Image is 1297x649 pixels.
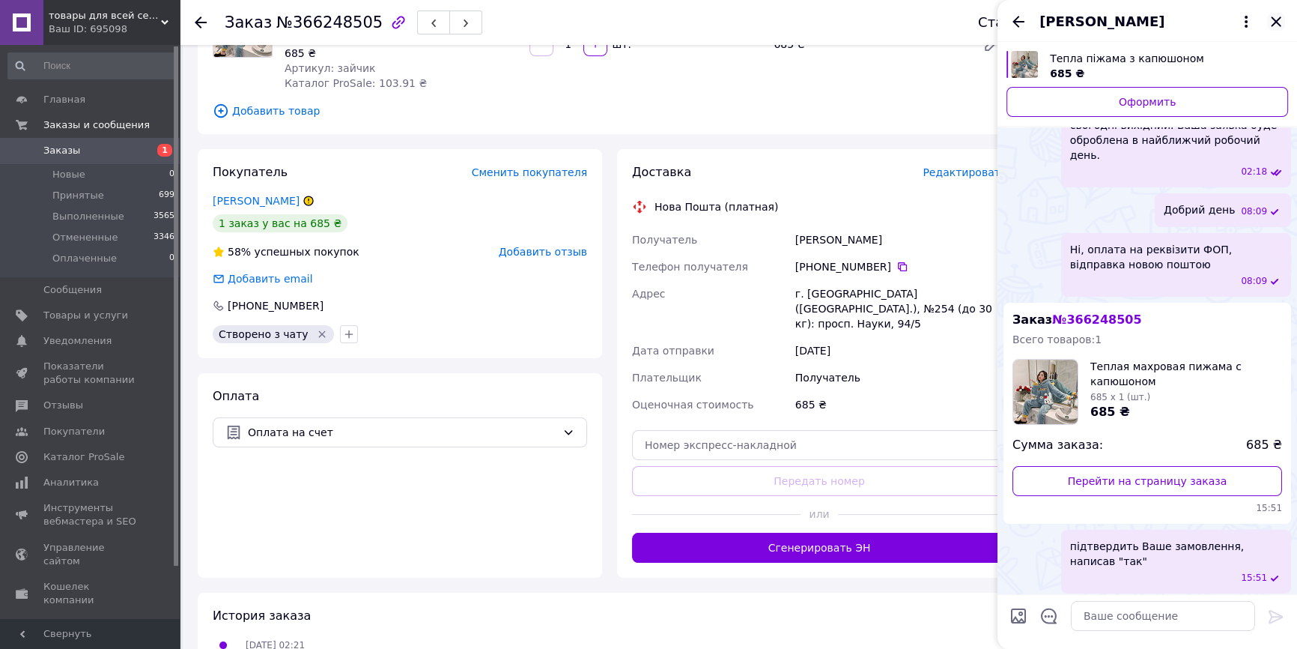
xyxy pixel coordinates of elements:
div: 685 ₴ [285,46,517,61]
span: 685 ₴ [1090,405,1130,419]
span: Отмененные [52,231,118,244]
button: Сгенерировать ЭН [632,533,1006,563]
button: Открыть шаблоны ответов [1039,606,1059,626]
span: Показатели работы компании [43,360,139,387]
div: успешных покупок [213,244,359,259]
span: Инструменты вебмастера и SEO [43,501,139,528]
span: Артикул: зайчик [285,62,376,74]
span: Заказ [1012,313,1142,327]
span: 685 ₴ [1246,437,1282,454]
span: Оценочная стоимость [632,399,754,411]
span: Отзывы [43,399,83,412]
span: Управление сайтом [43,541,139,568]
div: 685 ₴ [792,391,1009,418]
span: 0 [169,168,174,181]
span: 3346 [154,231,174,244]
a: Посмотреть товар [1006,51,1288,81]
span: Сменить покупателя [472,166,587,178]
span: Заказ [225,13,272,31]
span: Тепла піжама з капюшоном [1050,51,1276,66]
span: Аналитика [43,476,99,489]
a: Перейти на страницу заказа [1012,466,1282,496]
span: Выполненные [52,210,124,223]
span: 08:09 12.10.2025 [1241,275,1267,288]
div: г. [GEOGRAPHIC_DATA] ([GEOGRAPHIC_DATA].), №254 (до 30 кг): просп. Науки, 94/5 [792,280,1009,337]
span: 699 [159,189,174,202]
span: Дата отправки [632,345,714,357]
input: Номер экспресс-накладной [632,430,1006,460]
div: Вернуться назад [195,15,207,30]
div: [PHONE_NUMBER] [795,259,1006,274]
span: Главная [43,93,85,106]
span: Ні, оплата на реквізити ФОП, відправка новою поштою [1070,242,1282,272]
span: Створено з чату [219,328,309,340]
span: Оплаченные [52,252,117,265]
span: Доставка [632,165,691,179]
a: [PERSON_NAME] [213,195,300,207]
span: Сообщения [43,283,102,297]
span: 3565 [154,210,174,223]
div: [PERSON_NAME] [792,226,1009,253]
span: підтвердить Ваше замовлення, написав "так" [1070,539,1282,569]
span: Каталог ProSale: 103.91 ₴ [285,77,427,89]
span: 15:51 12.10.2025 [1241,572,1267,585]
span: 08:09 12.10.2025 [1241,205,1267,218]
span: [PERSON_NAME] [1039,12,1164,31]
div: Нова Пошта (платная) [651,199,782,214]
span: 685 x 1 (шт.) [1090,392,1150,402]
span: №366248505 [276,13,383,31]
span: Новые [52,168,85,181]
div: [DATE] [792,337,1009,364]
span: № 366248505 [1052,313,1141,327]
img: 5363442447_w100_h100_teplaya-mahrovaya-pizhama.jpg [1013,360,1078,424]
button: Назад [1009,13,1027,31]
a: Оформить [1006,87,1288,117]
svg: Удалить метку [316,328,328,340]
div: Ваш ID: 695098 [49,22,180,36]
span: Оплата на счет [248,424,556,441]
span: 58% [228,246,251,258]
span: Принятые [52,189,104,202]
span: 1 [157,144,172,157]
span: Кошелек компании [43,580,139,607]
span: Оплата [213,389,259,403]
span: Заказы [43,144,80,157]
div: [PHONE_NUMBER] [226,298,325,313]
div: Получатель [792,364,1009,391]
input: Поиск [7,52,176,79]
div: Добавить email [226,271,315,286]
span: Добрий день [1164,202,1235,218]
button: Закрыть [1267,13,1285,31]
img: 5363442447_w700_h500_teplaya-mahrovaya-pizhama.jpg [1011,51,1038,78]
span: Добавить товар [213,103,1006,119]
div: Добавить email [211,271,315,286]
span: Уведомления [43,334,112,348]
button: [PERSON_NAME] [1039,12,1255,31]
div: Статус заказа [978,15,1078,30]
span: Сумма заказа: [1012,437,1103,454]
span: Всего товаров: 1 [1012,333,1102,345]
span: Теплая махровая пижама с капюшоном [1090,359,1282,389]
span: 02:18 12.10.2025 [1241,166,1267,178]
span: Редактировать [923,166,1006,178]
span: или [801,507,838,522]
span: История заказа [213,609,311,623]
span: Покупатель [213,165,288,179]
span: Товары и услуги [43,309,128,322]
span: Заказы и сообщения [43,118,150,132]
span: товары для всей семьи от «Fashion Crystals» [49,9,161,22]
span: Каталог ProSale [43,450,124,464]
span: 15:51 12.10.2025 [1012,502,1282,515]
span: Покупатели [43,425,105,438]
span: Получатель [632,234,697,246]
div: 1 заказ у вас на 685 ₴ [213,214,347,232]
span: Добавить отзыв [499,246,587,258]
span: Адрес [632,288,665,300]
span: Плательщик [632,372,702,384]
span: Телефон получателя [632,261,748,273]
span: 0 [169,252,174,265]
span: 685 ₴ [1050,67,1084,79]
